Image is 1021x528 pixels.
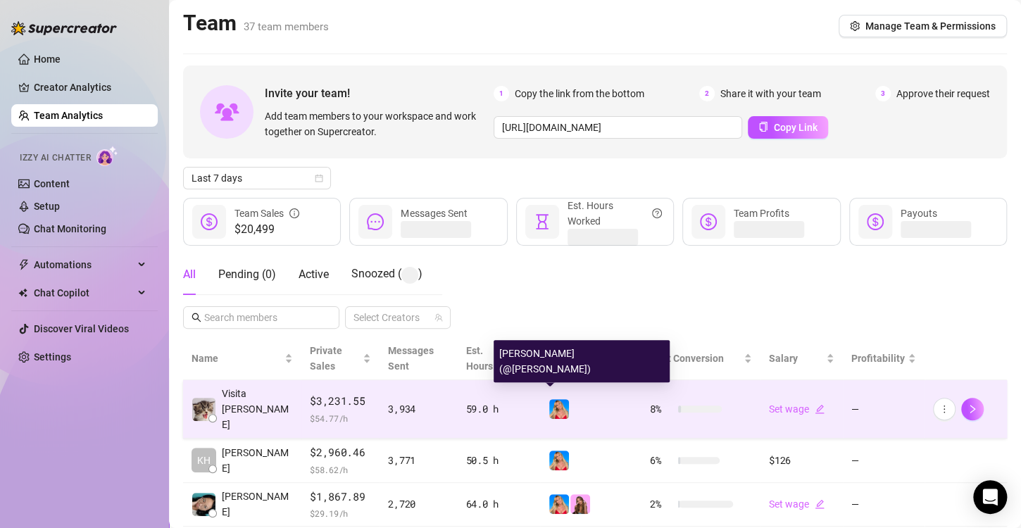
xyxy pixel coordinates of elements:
[388,496,449,512] div: 2,720
[388,345,434,372] span: Messages Sent
[549,399,569,419] img: Ashley
[843,439,925,483] td: —
[774,122,818,133] span: Copy Link
[699,86,715,101] span: 2
[650,496,672,512] span: 2 %
[192,168,322,189] span: Last 7 days
[466,453,532,468] div: 50.5 h
[650,401,672,417] span: 8 %
[310,463,371,477] span: $ 58.62 /h
[289,206,299,221] span: info-circle
[388,453,449,468] div: 3,771
[183,337,301,380] th: Name
[769,353,798,364] span: Salary
[466,343,520,374] div: Est. Hours
[183,10,329,37] h2: Team
[315,174,323,182] span: calendar
[11,21,117,35] img: logo-BBDzfeDw.svg
[34,110,103,121] a: Team Analytics
[939,404,949,414] span: more
[192,313,201,322] span: search
[851,353,905,364] span: Profitability
[234,221,299,238] span: $20,499
[570,494,590,514] img: Ari
[815,499,825,509] span: edit
[515,86,644,101] span: Copy the link from the bottom
[34,201,60,212] a: Setup
[466,496,532,512] div: 64.0 h
[652,198,662,229] span: question-circle
[310,506,371,520] span: $ 29.19 /h
[865,20,996,32] span: Manage Team & Permissions
[758,122,768,132] span: copy
[867,213,884,230] span: dollar-circle
[218,266,276,283] div: Pending ( 0 )
[388,401,449,417] div: 3,934
[843,483,925,527] td: —
[265,84,494,102] span: Invite your team!
[748,116,828,139] button: Copy Link
[734,208,789,219] span: Team Profits
[896,86,990,101] span: Approve their request
[310,489,371,505] span: $1,867.89
[192,351,282,366] span: Name
[34,54,61,65] a: Home
[204,310,320,325] input: Search members
[650,453,672,468] span: 6 %
[310,345,342,372] span: Private Sales
[549,451,569,470] img: Ashley
[192,398,215,421] img: Visita Renz Edw…
[197,453,211,468] span: KH
[720,86,821,101] span: Share it with your team
[310,411,371,425] span: $ 54.77 /h
[34,282,134,304] span: Chat Copilot
[18,259,30,270] span: thunderbolt
[568,198,662,229] div: Est. Hours Worked
[850,21,860,31] span: setting
[967,404,977,414] span: right
[540,337,641,380] th: Creators
[901,208,937,219] span: Payouts
[96,146,118,166] img: AI Chatter
[650,353,724,364] span: Chat Conversion
[265,108,488,139] span: Add team members to your workspace and work together on Supercreator.
[875,86,891,101] span: 3
[401,208,467,219] span: Messages Sent
[299,268,329,281] span: Active
[244,20,329,33] span: 37 team members
[192,493,215,516] img: connie
[494,340,670,382] div: [PERSON_NAME] (@[PERSON_NAME])
[183,266,196,283] div: All
[34,253,134,276] span: Automations
[434,313,443,322] span: team
[34,351,71,363] a: Settings
[34,223,106,234] a: Chat Monitoring
[769,498,825,510] a: Set wageedit
[34,178,70,189] a: Content
[700,213,717,230] span: dollar-circle
[494,86,509,101] span: 1
[34,323,129,334] a: Discover Viral Videos
[843,380,925,439] td: —
[222,445,293,476] span: [PERSON_NAME]
[769,453,834,468] div: $126
[769,403,825,415] a: Set wageedit
[549,494,569,514] img: Ashley
[466,401,532,417] div: 59.0 h
[18,288,27,298] img: Chat Copilot
[34,76,146,99] a: Creator Analytics
[367,213,384,230] span: message
[815,404,825,414] span: edit
[839,15,1007,37] button: Manage Team & Permissions
[20,151,91,165] span: Izzy AI Chatter
[201,213,218,230] span: dollar-circle
[234,206,299,221] div: Team Sales
[310,444,371,461] span: $2,960.46
[222,489,293,520] span: [PERSON_NAME]
[973,480,1007,514] div: Open Intercom Messenger
[310,393,371,410] span: $3,231.55
[222,386,293,432] span: Visita [PERSON_NAME]
[534,213,551,230] span: hourglass
[351,267,422,280] span: Snoozed ( )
